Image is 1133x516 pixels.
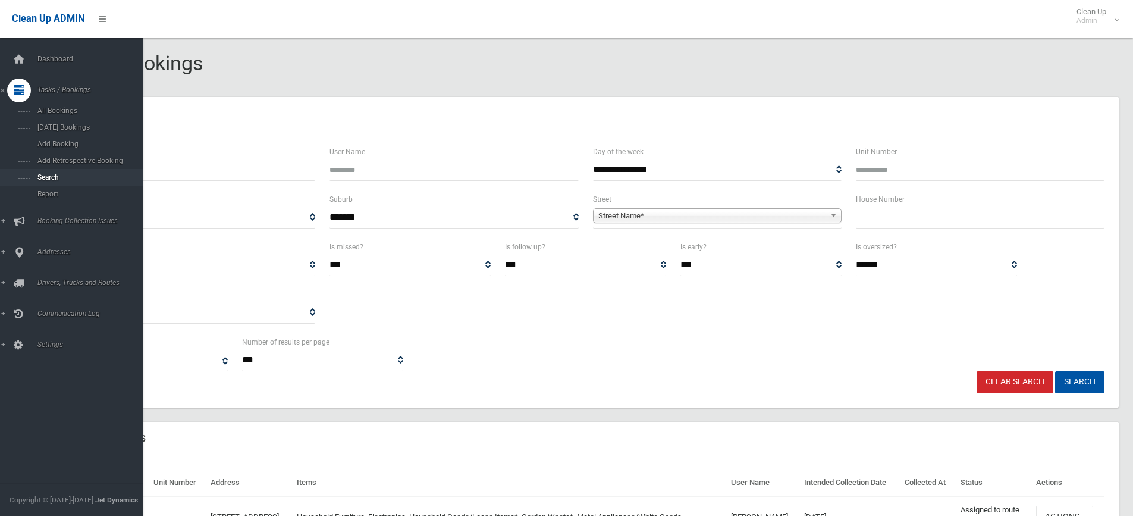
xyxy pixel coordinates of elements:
label: Street [593,193,611,206]
th: Address [206,470,291,496]
span: Tasks / Bookings [34,86,152,94]
label: Day of the week [593,145,644,158]
span: Clean Up [1071,7,1118,25]
label: Is follow up? [505,240,545,254]
span: Booking Collection Issues [34,217,152,225]
span: [DATE] Bookings [34,123,142,132]
label: User Name [329,145,365,158]
span: Dashboard [34,55,152,63]
span: Settings [34,340,152,349]
th: Collected At [900,470,956,496]
th: Intended Collection Date [799,470,900,496]
th: Status [956,470,1031,496]
th: Items [292,470,726,496]
span: Communication Log [34,309,152,318]
span: Add Retrospective Booking [34,157,142,165]
strong: Jet Dynamics [95,496,138,504]
small: Admin [1076,16,1106,25]
span: Clean Up ADMIN [12,13,84,24]
th: Actions [1031,470,1104,496]
th: User Name [726,470,799,496]
span: Copyright © [DATE]-[DATE] [10,496,93,504]
label: Is early? [680,240,707,254]
span: Addresses [34,248,152,256]
th: Unit Number [149,470,206,496]
label: Unit Number [856,145,897,158]
span: All Bookings [34,107,142,115]
label: House Number [856,193,905,206]
label: Suburb [329,193,353,206]
label: Number of results per page [242,336,329,349]
span: Drivers, Trucks and Routes [34,279,152,287]
label: Is oversized? [856,240,897,254]
span: Street Name* [598,209,826,223]
a: Clear Search [977,371,1053,393]
button: Search [1055,371,1104,393]
span: Search [34,173,142,182]
span: Report [34,190,142,198]
span: Add Booking [34,140,142,148]
label: Is missed? [329,240,363,254]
